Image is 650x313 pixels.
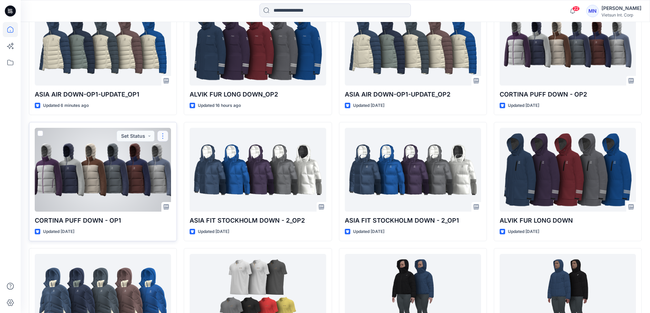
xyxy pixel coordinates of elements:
div: Vietsun Int. Corp [601,12,641,18]
a: ASIA AIR DOWN-OP1-UPDATE_OP1 [35,2,171,86]
p: ALVIK FUR LONG DOWN [500,216,636,225]
p: Updated [DATE] [353,228,384,235]
p: Updated 6 minutes ago [43,102,89,109]
a: ALVIK FUR LONG DOWN [500,128,636,212]
a: ALVIK FUR LONG DOWN_OP2 [190,2,326,86]
a: ASIA FIT STOCKHOLM DOWN - 2​_OP2 [190,128,326,212]
a: CORTINA PUFF DOWN - OP1 [35,128,171,212]
p: ASIA FIT STOCKHOLM DOWN - 2​_OP1 [345,216,481,225]
p: Updated 16 hours ago [198,102,241,109]
p: Updated [DATE] [508,102,539,109]
a: ASIA FIT STOCKHOLM DOWN - 2​_OP1 [345,128,481,212]
p: CORTINA PUFF DOWN - OP2 [500,90,636,99]
div: [PERSON_NAME] [601,4,641,12]
div: MN [586,5,599,17]
p: Updated [DATE] [508,228,539,235]
p: Updated [DATE] [353,102,384,109]
p: ASIA AIR DOWN-OP1-UPDATE_OP2 [345,90,481,99]
p: CORTINA PUFF DOWN - OP1 [35,216,171,225]
p: ASIA AIR DOWN-OP1-UPDATE_OP1 [35,90,171,99]
span: 22 [572,6,580,11]
p: ASIA FIT STOCKHOLM DOWN - 2​_OP2 [190,216,326,225]
p: Updated [DATE] [43,228,74,235]
a: CORTINA PUFF DOWN - OP2 [500,2,636,86]
a: ASIA AIR DOWN-OP1-UPDATE_OP2 [345,2,481,86]
p: ALVIK FUR LONG DOWN_OP2 [190,90,326,99]
p: Updated [DATE] [198,228,229,235]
